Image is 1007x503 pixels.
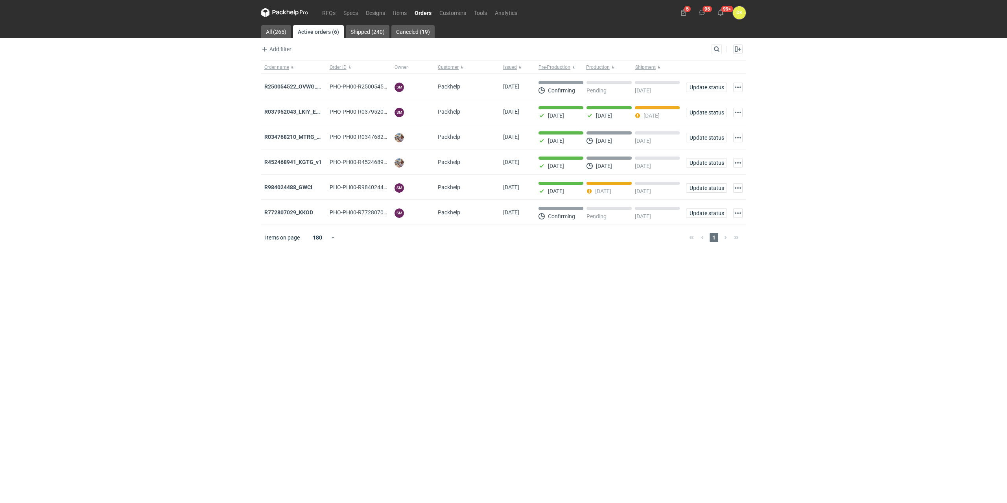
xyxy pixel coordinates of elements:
span: Issued [503,64,517,70]
button: Shipment [634,61,683,74]
p: [DATE] [635,87,651,94]
button: Update status [686,183,727,193]
img: Michał Palasek [395,133,404,142]
button: Update status [686,83,727,92]
button: Actions [733,133,743,142]
a: Active orders (6) [293,25,344,38]
button: Issued [500,61,535,74]
button: Update status [686,108,727,117]
span: Order name [264,64,289,70]
a: Customers [435,8,470,17]
p: [DATE] [635,213,651,219]
p: Confirming [548,87,575,94]
a: R772807029_KKOD [264,209,313,216]
span: Update status [690,210,723,216]
span: Add filter [260,44,291,54]
button: Actions [733,83,743,92]
button: Pre-Production [535,61,585,74]
span: PHO-PH00-R250054522_OVWG_YVQE_WZOT_SLIO [330,83,456,90]
span: Packhelp [438,184,460,190]
span: Update status [690,135,723,140]
span: 1 [710,233,718,242]
span: Packhelp [438,83,460,90]
button: Production [585,61,634,74]
a: R250054522_OVWG_YVQE_WZOT_SLIO [264,83,364,90]
img: Michał Palasek [395,158,404,168]
button: Order name [261,61,326,74]
span: 14/08/2025 [503,184,519,190]
span: Update status [690,85,723,90]
a: R037952043_LKIY_EBJQ [264,109,326,115]
a: All (265) [261,25,291,38]
a: R034768210_MTRG_WCIR_XWSN [264,134,348,140]
p: [DATE] [644,112,660,119]
span: 27/05/2024 [503,209,519,216]
button: Customer [435,61,500,74]
p: [DATE] [548,163,564,169]
span: Packhelp [438,134,460,140]
span: 19/08/2025 [503,159,519,165]
button: Update status [686,133,727,142]
span: PHO-PH00-R772807029_KKOD [330,209,407,216]
span: Update status [690,160,723,166]
span: Owner [395,64,408,70]
span: 19/08/2025 [503,134,519,140]
span: Shipment [635,64,656,70]
a: Shipped (240) [346,25,389,38]
button: 95 [696,6,708,19]
p: [DATE] [635,138,651,144]
a: Analytics [491,8,521,17]
p: [DATE] [548,188,564,194]
button: Add filter [260,44,292,54]
button: Actions [733,183,743,193]
span: Customer [438,64,459,70]
button: Actions [733,208,743,218]
button: Update status [686,158,727,168]
span: Packhelp [438,209,460,216]
span: Update status [690,110,723,115]
p: [DATE] [635,188,651,194]
span: PHO-PH00-R984024488_GWCI [330,184,406,190]
p: [DATE] [595,188,611,194]
p: [DATE] [635,163,651,169]
div: 180 [305,232,330,243]
p: [DATE] [548,138,564,144]
a: Items [389,8,411,17]
span: 28/08/2025 [503,83,519,90]
span: 19/08/2025 [503,109,519,115]
span: Packhelp [438,109,460,115]
p: Confirming [548,213,575,219]
a: R984024488_GWCI [264,184,312,190]
button: Actions [733,158,743,168]
span: Packhelp [438,159,460,165]
p: Pending [586,213,607,219]
figcaption: SM [395,83,404,92]
span: PHO-PH00-R037952043_LKIY_EBJQ [330,109,420,115]
span: PHO-PH00-R034768210_MTRG_WCIR_XWSN [330,134,441,140]
button: 5 [677,6,690,19]
a: Orders [411,8,435,17]
div: Dominika Kaczyńska [733,6,746,19]
figcaption: SM [395,208,404,218]
button: Actions [733,108,743,117]
span: Order ID [330,64,347,70]
a: R452468941_KGTG_v1 [264,159,322,165]
input: Search [712,44,737,54]
figcaption: SM [395,108,404,117]
p: [DATE] [548,112,564,119]
a: RFQs [318,8,339,17]
button: DK [733,6,746,19]
p: [DATE] [596,138,612,144]
p: [DATE] [596,163,612,169]
span: PHO-PH00-R452468941_KGTG_V1 [330,159,416,165]
a: Tools [470,8,491,17]
span: Items on page [265,234,300,241]
span: Update status [690,185,723,191]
